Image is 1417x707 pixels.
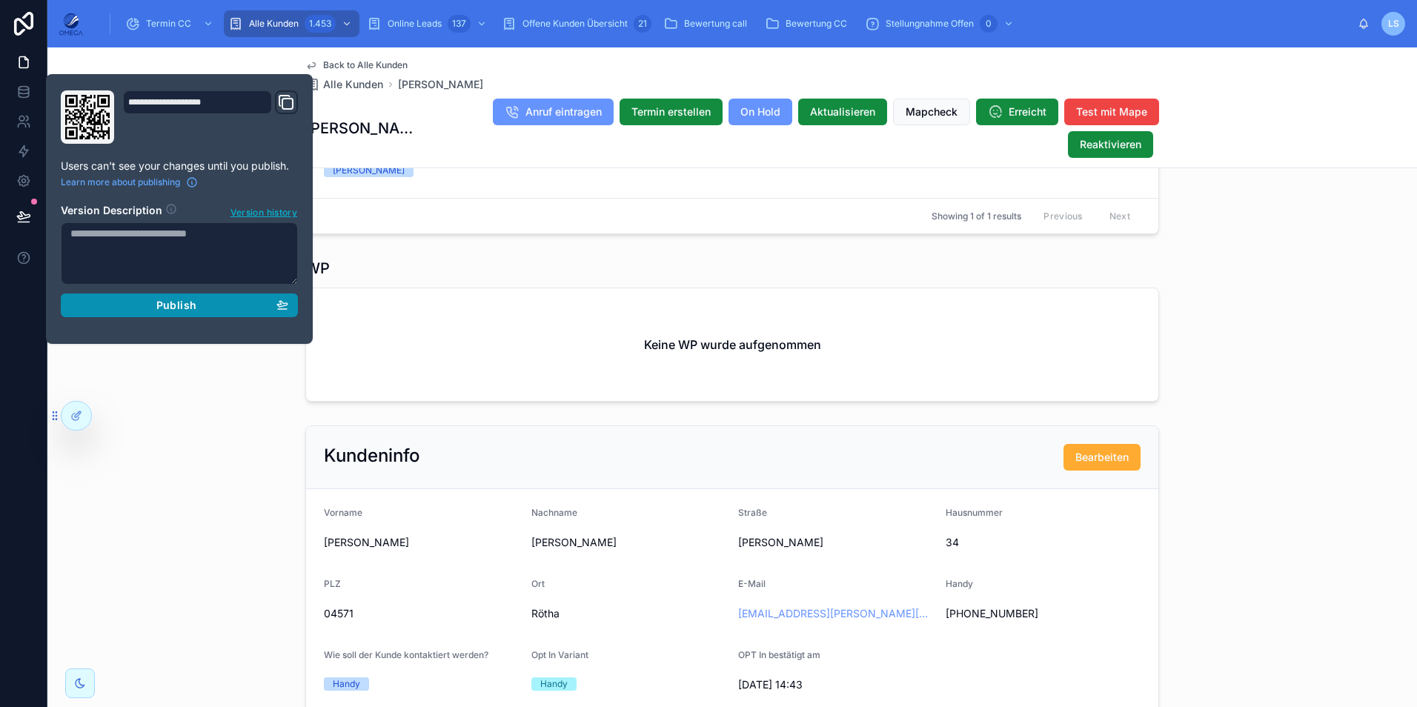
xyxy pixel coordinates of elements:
[1068,131,1153,158] button: Reaktivieren
[522,18,628,30] span: Offene Kunden Übersicht
[860,10,1021,37] a: Stellungnahme Offen0
[123,90,298,144] div: Domain and Custom Link
[634,15,651,33] div: 21
[1064,99,1159,125] button: Test mit Mape
[324,606,520,621] span: 04571
[324,578,341,589] span: PLZ
[893,99,970,125] button: Mapcheck
[980,15,998,33] div: 0
[1388,18,1399,30] span: LS
[906,104,958,119] span: Mapcheck
[531,535,727,550] span: [PERSON_NAME]
[61,176,180,188] span: Learn more about publishing
[333,164,405,177] div: [PERSON_NAME]
[230,204,297,219] span: Version history
[61,293,298,317] button: Publish
[398,77,483,92] a: [PERSON_NAME]
[740,104,780,119] span: On Hold
[323,59,408,71] span: Back to Alle Kunden
[644,336,821,353] h2: Keine WP wurde aufgenommen
[946,507,1003,518] span: Hausnummer
[1063,444,1141,471] button: Bearbeiten
[1009,104,1046,119] span: Erreicht
[146,18,191,30] span: Termin CC
[810,104,875,119] span: Aktualisieren
[1076,104,1147,119] span: Test mit Mape
[1075,450,1129,465] span: Bearbeiten
[738,677,934,692] span: [DATE] 14:43
[531,578,545,589] span: Ort
[525,104,602,119] span: Anruf eintragen
[305,15,336,33] div: 1.453
[760,10,857,37] a: Bewertung CC
[932,210,1021,222] span: Showing 1 of 1 results
[324,535,520,550] span: [PERSON_NAME]
[738,535,934,550] span: [PERSON_NAME]
[121,10,221,37] a: Termin CC
[497,10,656,37] a: Offene Kunden Übersicht21
[249,18,299,30] span: Alle Kunden
[388,18,442,30] span: Online Leads
[976,99,1058,125] button: Erreicht
[230,203,298,219] button: Version history
[156,299,196,312] span: Publish
[224,10,359,37] a: Alle Kunden1.453
[493,99,614,125] button: Anruf eintragen
[729,99,792,125] button: On Hold
[61,176,198,188] a: Learn more about publishing
[324,507,362,518] span: Vorname
[886,18,974,30] span: Stellungnahme Offen
[531,507,577,518] span: Nachname
[333,677,360,691] div: Handy
[531,649,588,660] span: Opt In Variant
[95,7,1358,40] div: scrollable content
[1080,137,1141,152] span: Reaktivieren
[305,258,330,279] h1: WP
[659,10,757,37] a: Bewertung call
[620,99,723,125] button: Termin erstellen
[738,578,766,589] span: E-Mail
[738,649,820,660] span: OPT In bestätigt am
[738,606,934,621] a: [EMAIL_ADDRESS][PERSON_NAME][DOMAIN_NAME]
[786,18,847,30] span: Bewertung CC
[305,118,421,139] h1: [PERSON_NAME]
[324,444,420,468] h2: Kundeninfo
[531,606,727,621] span: Rötha
[798,99,887,125] button: Aktualisieren
[946,535,1141,550] span: 34
[324,649,488,660] span: Wie soll der Kunde kontaktiert werden?
[448,15,471,33] div: 137
[946,606,1141,621] span: [PHONE_NUMBER]
[362,10,494,37] a: Online Leads137
[61,203,162,219] h2: Version Description
[738,507,767,518] span: Straße
[631,104,711,119] span: Termin erstellen
[540,677,568,691] div: Handy
[684,18,747,30] span: Bewertung call
[61,159,298,173] p: Users can't see your changes until you publish.
[946,578,973,589] span: Handy
[323,77,383,92] span: Alle Kunden
[305,77,383,92] a: Alle Kunden
[59,12,83,36] img: App logo
[305,59,408,71] a: Back to Alle Kunden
